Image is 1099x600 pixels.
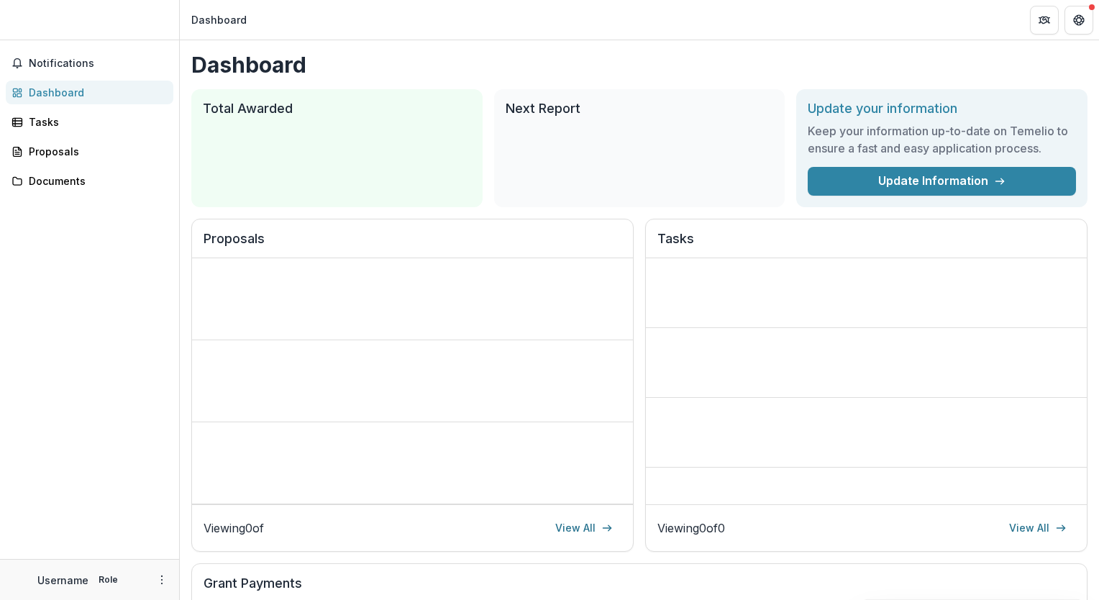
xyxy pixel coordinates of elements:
a: Tasks [6,110,173,134]
div: Proposals [29,144,162,159]
span: Notifications [29,58,168,70]
nav: breadcrumb [186,9,252,30]
h3: Keep your information up-to-date on Temelio to ensure a fast and easy application process. [808,122,1076,157]
div: Dashboard [29,85,162,100]
h2: Tasks [657,231,1075,258]
h2: Proposals [204,231,621,258]
button: Get Help [1064,6,1093,35]
h2: Total Awarded [203,101,471,117]
h2: Next Report [506,101,774,117]
p: Viewing 0 of 0 [657,519,725,537]
a: View All [1000,517,1075,540]
p: Viewing 0 of [204,519,264,537]
div: Documents [29,173,162,188]
h2: Update your information [808,101,1076,117]
div: Tasks [29,114,162,129]
a: View All [547,517,621,540]
div: Dashboard [191,12,247,27]
button: Notifications [6,52,173,75]
a: Proposals [6,140,173,163]
button: More [153,571,170,588]
a: Update Information [808,167,1076,196]
h1: Dashboard [191,52,1087,78]
a: Documents [6,169,173,193]
button: Partners [1030,6,1059,35]
a: Dashboard [6,81,173,104]
p: Role [94,573,122,586]
p: Username [37,573,88,588]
